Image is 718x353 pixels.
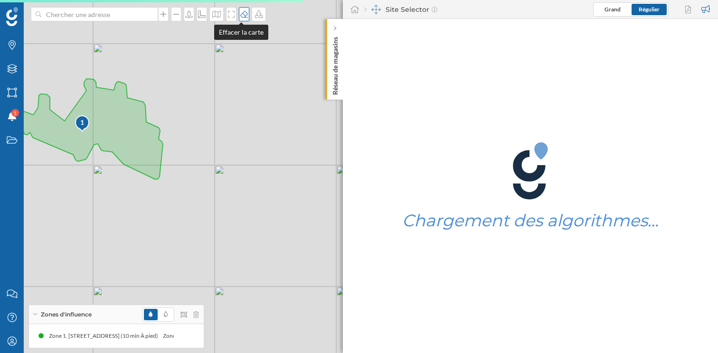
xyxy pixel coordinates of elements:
span: Zones d'influence [41,310,92,319]
img: dashboards-manager.svg [371,5,381,14]
div: 1 [75,115,89,132]
span: Support [20,7,54,15]
img: Logo Geoblink [6,7,18,26]
div: Effacer la carte [214,25,268,40]
span: 1 [14,108,17,118]
div: Zone 1. [STREET_ADDRESS] (10 min À pied) [159,331,273,341]
span: Grand [605,6,621,13]
h1: Chargement des algorithmes… [402,212,659,230]
img: pois-map-marker.svg [75,115,91,133]
div: Zone 1. [STREET_ADDRESS] (10 min À pied) [45,331,159,341]
p: Réseau de magasins [331,33,340,95]
span: Régulier [639,6,660,13]
div: Site Selector [364,5,437,14]
div: 1 [75,118,90,127]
